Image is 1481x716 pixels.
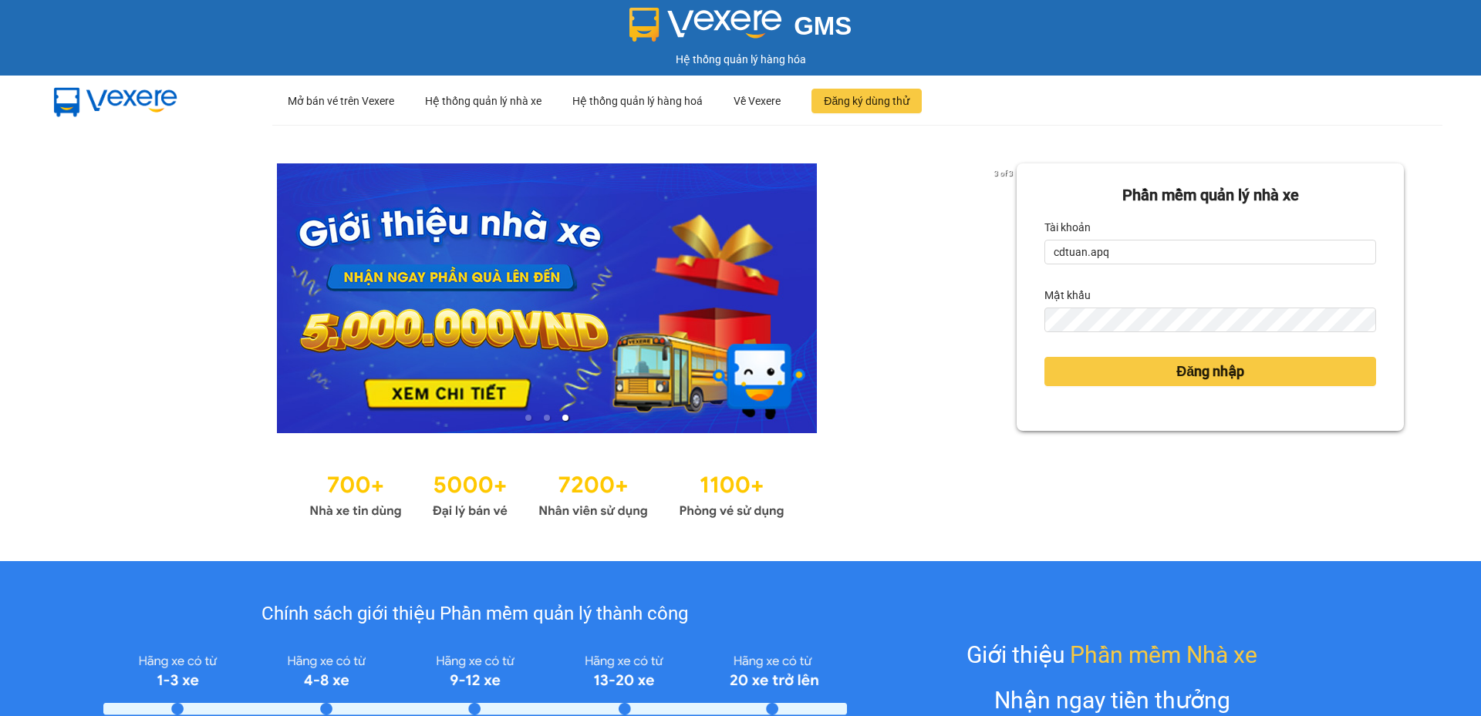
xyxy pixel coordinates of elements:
[1044,357,1376,386] button: Đăng nhập
[562,415,568,421] li: slide item 3
[629,23,852,35] a: GMS
[4,51,1477,68] div: Hệ thống quản lý hàng hóa
[1044,240,1376,264] input: Tài khoản
[734,76,781,126] div: Về Vexere
[990,163,1017,183] p: 3 of 3
[967,637,1257,673] div: Giới thiệu
[995,163,1017,433] button: next slide / item
[1044,283,1091,308] label: Mật khẩu
[425,76,541,126] div: Hệ thống quản lý nhà xe
[811,89,922,113] button: Đăng ký dùng thử
[77,163,99,433] button: previous slide / item
[39,76,193,126] img: mbUUG5Q.png
[525,415,531,421] li: slide item 1
[629,8,782,42] img: logo 2
[824,92,909,109] span: Đăng ký dùng thử
[544,415,550,421] li: slide item 2
[103,600,846,629] div: Chính sách giới thiệu Phần mềm quản lý thành công
[288,76,394,126] div: Mở bán vé trên Vexere
[1044,215,1091,240] label: Tài khoản
[309,464,784,523] img: Statistics.png
[794,12,852,40] span: GMS
[572,76,703,126] div: Hệ thống quản lý hàng hoá
[1176,361,1244,382] span: Đăng nhập
[1070,637,1257,673] span: Phần mềm Nhà xe
[1044,183,1376,207] div: Phần mềm quản lý nhà xe
[1044,308,1376,332] input: Mật khẩu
